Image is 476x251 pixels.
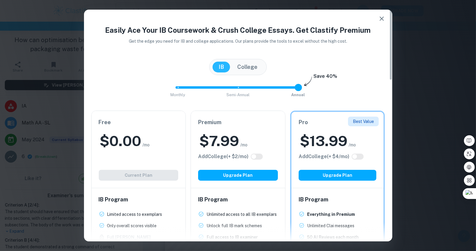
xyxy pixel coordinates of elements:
h6: Click to see all the additional College features. [299,153,349,160]
p: Everything in Premium [307,211,355,218]
span: /mo [349,142,356,148]
button: College [231,62,263,72]
h2: $ 0.00 [100,131,142,151]
h4: Easily Ace Your IB Coursework & Crush College Essays. Get Clastify Premium [91,25,385,35]
h6: Click to see all the additional College features. [198,153,248,160]
p: Get the edge you need for IB and college applications. Our plans provide the tools to excel witho... [120,38,356,44]
span: Monthly [170,93,185,97]
h2: $ 13.99 [300,131,347,151]
h2: $ 7.99 [199,131,239,151]
h6: Save 40% [313,73,337,83]
p: Unlimited access to all IB exemplars [207,211,277,218]
p: Limited access to exemplars [107,211,162,218]
h6: Pro [299,118,377,127]
span: Annual [291,93,305,97]
button: Upgrade Plan [198,170,278,181]
h6: Premium [198,118,278,127]
span: Semi-Annual [226,93,250,97]
h6: IB Program [99,195,179,204]
button: Upgrade Plan [299,170,377,181]
h6: IB Program [198,195,278,204]
span: /mo [240,142,247,148]
span: /mo [143,142,150,148]
button: IB [213,62,230,72]
h6: Free [99,118,179,127]
img: subscription-arrow.svg [304,76,312,87]
h6: IB Program [299,195,377,204]
p: Best Value [353,118,374,125]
